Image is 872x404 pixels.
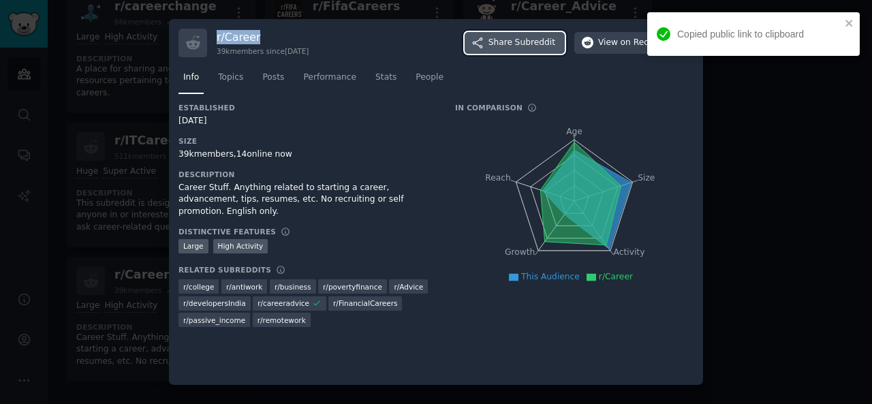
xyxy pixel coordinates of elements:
[455,103,523,112] h3: In Comparison
[614,247,645,257] tspan: Activity
[178,67,204,95] a: Info
[217,46,309,56] div: 39k members since [DATE]
[574,32,670,54] button: Viewon Reddit
[566,127,582,136] tspan: Age
[183,315,245,325] span: r/ passive_income
[262,72,284,84] span: Posts
[178,170,436,179] h3: Description
[183,72,199,84] span: Info
[416,72,443,84] span: People
[677,27,841,42] div: Copied public link to clipboard
[218,72,243,84] span: Topics
[258,315,306,325] span: r/ remotework
[178,265,271,275] h3: Related Subreddits
[375,72,396,84] span: Stats
[258,67,289,95] a: Posts
[298,67,361,95] a: Performance
[178,103,436,112] h3: Established
[598,37,660,49] span: View
[213,67,248,95] a: Topics
[178,239,208,253] div: Large
[226,282,262,292] span: r/ antiwork
[183,282,214,292] span: r/ college
[178,136,436,146] h3: Size
[488,37,555,49] span: Share
[178,227,276,236] h3: Distinctive Features
[217,30,309,44] h3: r/ Career
[275,282,311,292] span: r/ business
[465,32,565,54] button: ShareSubreddit
[411,67,448,95] a: People
[394,282,423,292] span: r/ Advice
[638,172,655,182] tspan: Size
[303,72,356,84] span: Performance
[521,272,580,281] span: This Audience
[599,272,633,281] span: r/Career
[505,247,535,257] tspan: Growth
[213,239,268,253] div: High Activity
[515,37,555,49] span: Subreddit
[178,149,436,161] div: 39k members, 14 online now
[621,37,660,49] span: on Reddit
[333,298,397,308] span: r/ FinancialCareers
[258,298,309,308] span: r/ careeradvice
[485,172,511,182] tspan: Reach
[845,18,854,29] button: close
[323,282,382,292] span: r/ povertyfinance
[183,298,246,308] span: r/ developersIndia
[178,115,436,127] div: [DATE]
[178,182,436,218] div: Career Stuff. Anything related to starting a career, advancement, tips, resumes, etc. No recruiti...
[371,67,401,95] a: Stats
